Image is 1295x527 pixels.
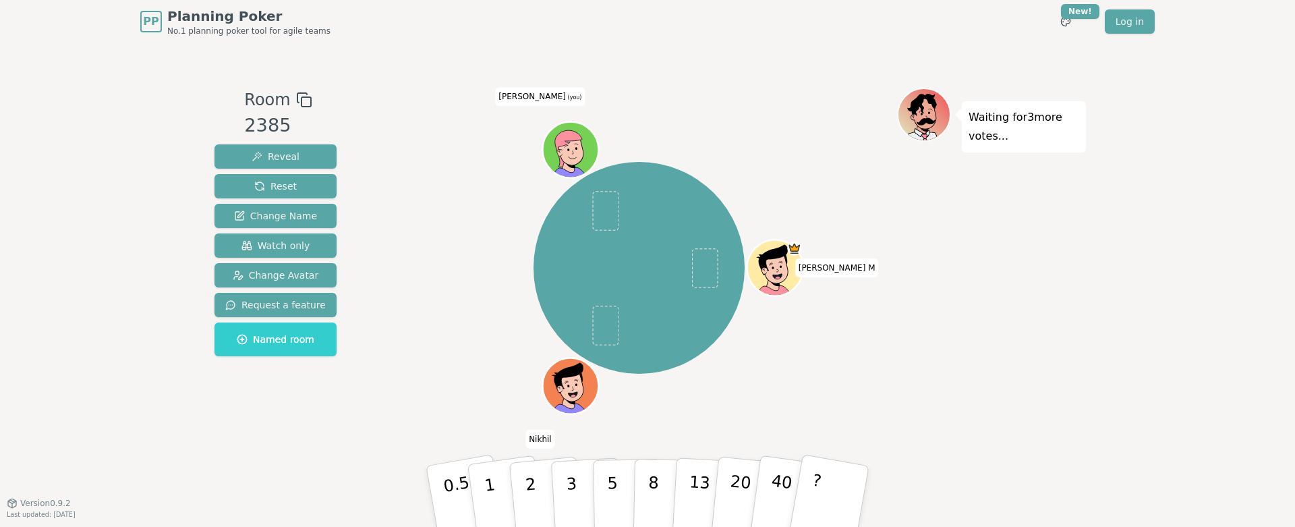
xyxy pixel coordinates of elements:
[214,204,337,228] button: Change Name
[143,13,159,30] span: PP
[1061,4,1099,19] div: New!
[214,144,337,169] button: Reveal
[254,179,297,193] span: Reset
[237,333,314,346] span: Named room
[214,263,337,287] button: Change Avatar
[252,150,299,163] span: Reveal
[1054,9,1078,34] button: New!
[234,209,317,223] span: Change Name
[788,242,802,256] span: Thilak M is the host
[7,498,71,509] button: Version0.9.2
[167,7,330,26] span: Planning Poker
[495,87,585,106] span: Click to change your name
[233,269,319,282] span: Change Avatar
[795,258,879,277] span: Click to change your name
[20,498,71,509] span: Version 0.9.2
[214,233,337,258] button: Watch only
[244,112,312,140] div: 2385
[7,511,76,518] span: Last updated: [DATE]
[167,26,330,36] span: No.1 planning poker tool for agile teams
[140,7,330,36] a: PPPlanning PokerNo.1 planning poker tool for agile teams
[566,94,582,101] span: (you)
[225,298,326,312] span: Request a feature
[525,430,555,449] span: Click to change your name
[214,293,337,317] button: Request a feature
[969,108,1079,146] p: Waiting for 3 more votes...
[1105,9,1155,34] a: Log in
[544,123,597,176] button: Click to change your avatar
[241,239,310,252] span: Watch only
[214,174,337,198] button: Reset
[244,88,290,112] span: Room
[214,323,337,356] button: Named room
